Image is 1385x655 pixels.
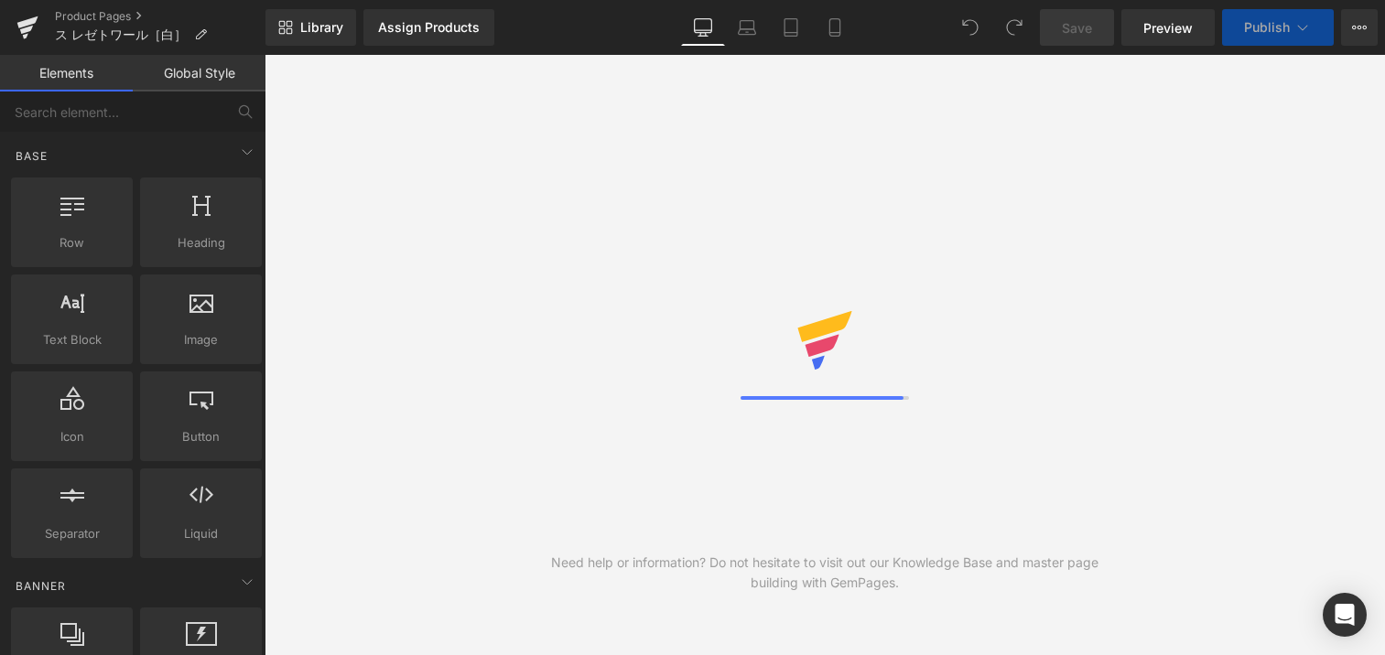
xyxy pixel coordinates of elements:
button: More [1341,9,1378,46]
span: Preview [1143,18,1193,38]
span: Library [300,19,343,36]
span: Button [146,427,256,446]
button: Redo [996,9,1033,46]
div: Open Intercom Messenger [1323,593,1367,637]
a: New Library [265,9,356,46]
a: Tablet [769,9,813,46]
a: Mobile [813,9,857,46]
button: Undo [952,9,989,46]
span: Heading [146,233,256,252]
span: Icon [16,427,127,446]
span: Liquid [146,524,256,543]
div: Assign Products [378,20,480,35]
span: Separator [16,524,127,543]
a: Desktop [681,9,725,46]
span: Base [14,147,49,165]
span: Image [146,330,256,349]
span: ス レゼトワール［白］ [55,27,187,42]
span: Save [1062,18,1092,38]
span: Row [16,233,127,252]
a: Product Pages [55,9,265,24]
a: Global Style [133,55,265,91]
a: Laptop [725,9,769,46]
div: Need help or information? Do not hesitate to visit out our Knowledge Base and master page buildin... [545,553,1105,593]
a: Preview [1121,9,1215,46]
span: Publish [1244,20,1290,35]
span: Text Block [16,330,127,349]
button: Publish [1222,9,1334,46]
span: Banner [14,577,68,595]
